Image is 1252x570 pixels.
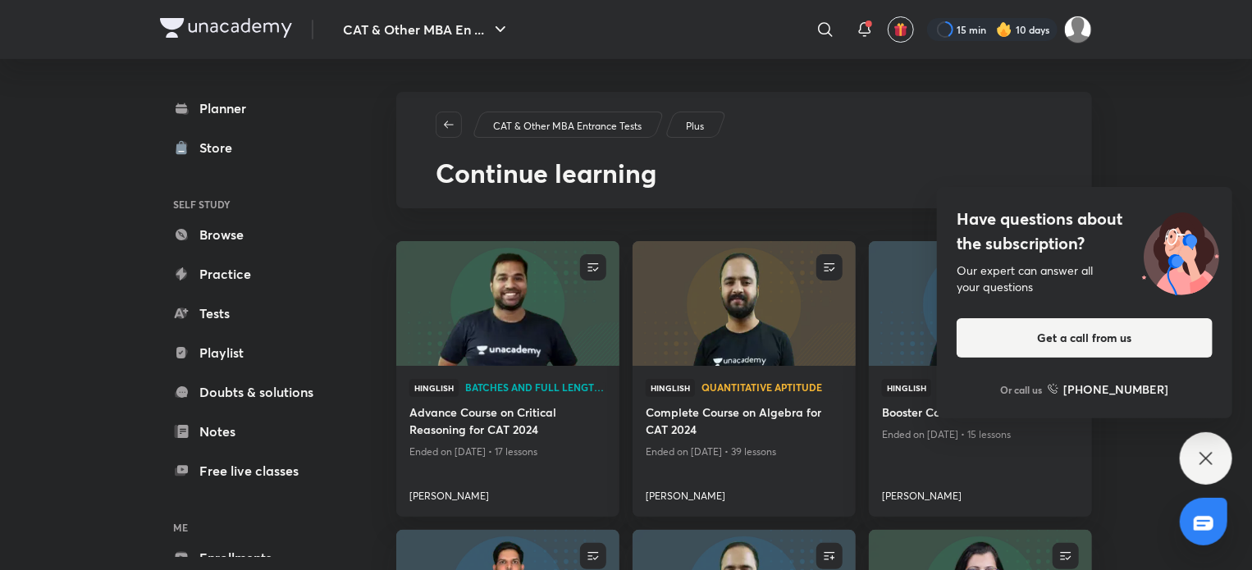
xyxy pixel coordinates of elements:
[160,513,350,541] h6: ME
[996,21,1012,38] img: streak
[160,336,350,369] a: Playlist
[199,138,242,157] div: Store
[394,240,621,367] img: new-thumbnail
[957,262,1213,295] div: Our expert can answer all your questions
[491,119,645,134] a: CAT & Other MBA Entrance Tests
[160,415,350,448] a: Notes
[1001,382,1043,397] p: Or call us
[409,379,459,397] span: Hinglish
[436,157,1092,189] h1: Continue learning
[160,92,350,125] a: Planner
[630,240,857,367] img: new-thumbnail
[646,441,843,463] p: Ended on [DATE] • 39 lessons
[160,18,292,42] a: Company Logo
[1064,381,1169,398] h6: [PHONE_NUMBER]
[465,382,606,392] span: Batches and Full Length Courses
[1048,381,1169,398] a: [PHONE_NUMBER]
[160,18,292,38] img: Company Logo
[160,297,350,330] a: Tests
[396,241,619,366] a: new-thumbnail
[957,207,1213,256] h4: Have questions about the subscription?
[160,190,350,218] h6: SELF STUDY
[882,482,1079,504] a: [PERSON_NAME]
[160,131,350,164] a: Store
[882,404,1079,424] a: Booster Course of LRDI
[409,482,606,504] a: [PERSON_NAME]
[882,424,1079,445] p: Ended on [DATE] • 15 lessons
[1129,207,1232,295] img: ttu_illustration_new.svg
[701,382,843,392] span: Quantitative Aptitude
[683,119,707,134] a: Plus
[409,441,606,463] p: Ended on [DATE] • 17 lessons
[160,218,350,251] a: Browse
[888,16,914,43] button: avatar
[646,379,695,397] span: Hinglish
[701,382,843,394] a: Quantitative Aptitude
[882,379,931,397] span: Hinglish
[493,119,642,134] p: CAT & Other MBA Entrance Tests
[633,241,856,366] a: new-thumbnail
[869,241,1092,366] a: new-thumbnail
[409,404,606,441] a: Advance Course on Critical Reasoning for CAT 2024
[1064,16,1092,43] img: Aparna Dubey
[465,382,606,394] a: Batches and Full Length Courses
[646,482,843,504] a: [PERSON_NAME]
[333,13,520,46] button: CAT & Other MBA En ...
[160,454,350,487] a: Free live classes
[957,318,1213,358] button: Get a call from us
[893,22,908,37] img: avatar
[160,258,350,290] a: Practice
[160,376,350,408] a: Doubts & solutions
[646,404,843,441] a: Complete Course on Algebra for CAT 2024
[686,119,704,134] p: Plus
